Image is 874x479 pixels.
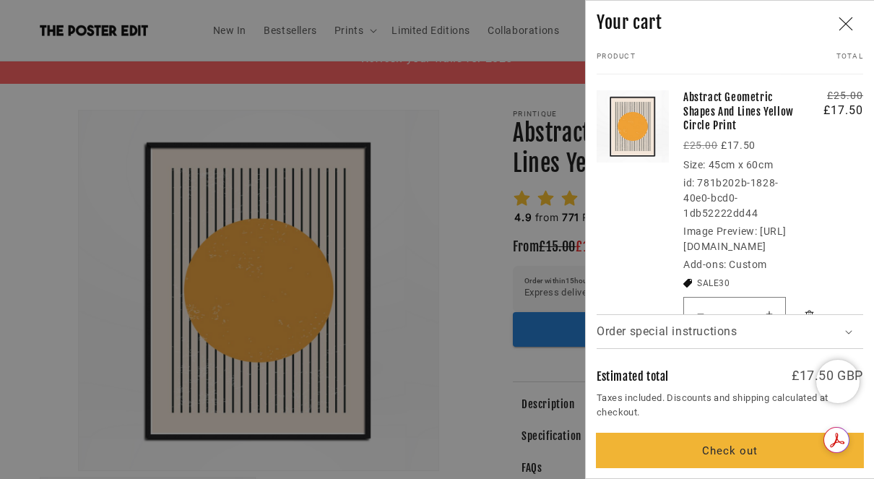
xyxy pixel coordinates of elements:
[683,277,798,290] ul: Discount
[683,90,798,133] a: Abstract Geometric Shapes And Lines Yellow Circle Print
[597,326,737,337] span: Order special instructions
[683,177,779,219] dd: 781b202b-1828-40e0-bcd0-1db52222dd44
[683,139,718,151] s: £25.00
[721,139,756,151] strong: £17.50
[597,12,662,34] h2: Your cart
[597,391,863,419] small: Taxes included. Discounts and shipping calculated at checkout.
[730,52,864,74] th: Total
[597,315,863,348] summary: Order special instructions
[797,301,822,330] button: Remove Abstract Geometric Shapes And Lines Yellow Circle Print
[683,277,798,290] li: SALE30
[683,159,706,171] dt: Size:
[683,259,727,270] dt: Add-ons:
[597,371,669,382] h2: Estimated total
[729,259,767,270] dd: Custom
[683,177,695,189] dt: id:
[709,159,774,171] dd: 45cm x 60cm
[717,297,753,331] input: Quantity for Abstract Geometric Shapes And Lines Yellow Circle Print
[839,8,870,40] button: Close
[792,369,863,382] p: £17.50 GBP
[816,360,860,403] iframe: Chatra live chat
[597,52,730,74] th: Product
[683,225,757,237] dt: Image Preview:
[597,433,863,467] button: Check out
